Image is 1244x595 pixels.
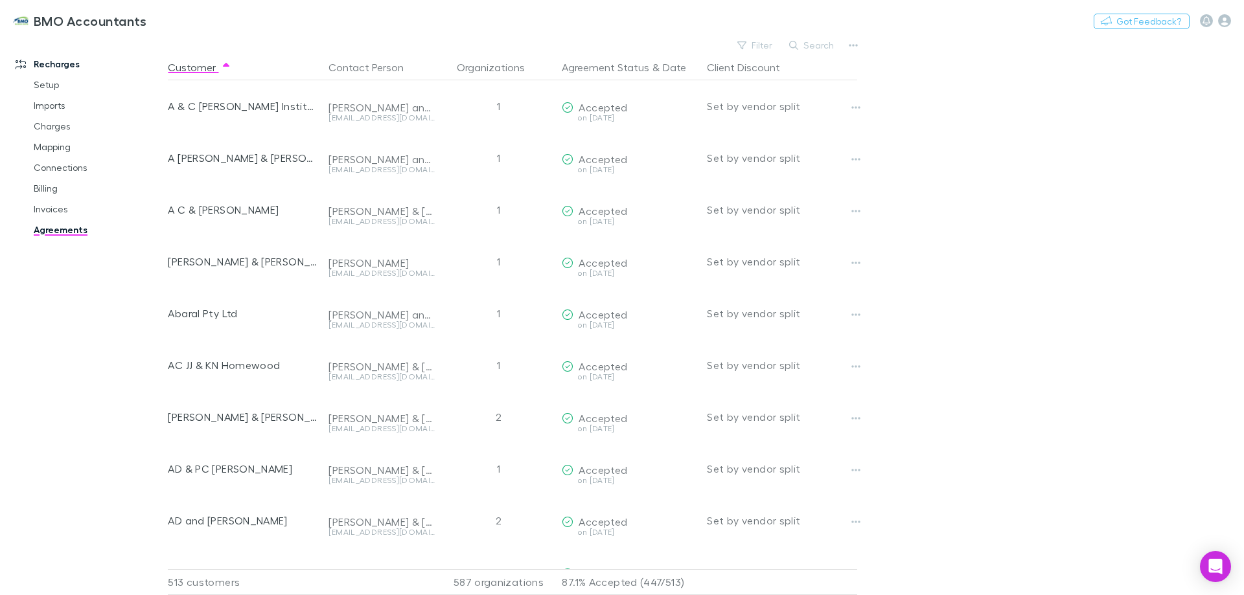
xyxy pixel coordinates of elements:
button: Contact Person [328,54,419,80]
div: on [DATE] [562,528,697,536]
button: Organizations [457,54,540,80]
span: Accepted [579,515,627,528]
div: A [PERSON_NAME] & [PERSON_NAME] [168,132,318,184]
div: 1 [440,184,557,236]
span: Accepted [579,360,627,372]
div: Set by vendor split [707,132,857,184]
button: Date [663,54,686,80]
a: Agreements [21,219,175,240]
button: Got Feedback? [1094,14,1190,29]
div: [PERSON_NAME] & [PERSON_NAME] [328,205,435,218]
div: A & C [PERSON_NAME] Institute of Biochemic Medicine [168,80,318,132]
div: Set by vendor split [707,184,857,236]
div: Set by vendor split [707,391,857,443]
span: Accepted [579,308,627,320]
div: 1 [440,443,557,495]
div: [EMAIL_ADDRESS][DOMAIN_NAME] [328,477,435,484]
span: Accepted [579,153,627,165]
a: Invoices [21,199,175,219]
span: Accepted [579,567,627,579]
div: on [DATE] [562,477,697,484]
button: Filter [731,38,780,53]
div: [PERSON_NAME] and [PERSON_NAME] [328,308,435,321]
div: on [DATE] [562,166,697,174]
div: 1 [440,132,557,184]
a: Imports [21,95,175,116]
a: Charges [21,116,175,137]
div: AD and [PERSON_NAME] [168,495,318,546]
div: Set by vendor split [707,80,857,132]
div: [EMAIL_ADDRESS][DOMAIN_NAME] [328,528,435,536]
a: Recharges [3,54,175,74]
div: [PERSON_NAME] & [PERSON_NAME] [328,412,435,425]
div: Set by vendor split [707,495,857,546]
div: 2 [440,391,557,443]
div: AD & PC [PERSON_NAME] [168,443,318,495]
button: Agreement Status [562,54,649,80]
a: Setup [21,74,175,95]
div: [PERSON_NAME] & [PERSON_NAME] [168,236,318,287]
button: Customer [168,54,231,80]
span: Accepted [579,101,627,113]
div: [PERSON_NAME] and [PERSON_NAME] [328,101,435,114]
button: Client Discount [707,54,796,80]
div: on [DATE] [562,425,697,432]
span: Accepted [579,464,627,476]
div: [EMAIL_ADDRESS][DOMAIN_NAME] [328,166,435,174]
div: & [562,54,697,80]
div: [PERSON_NAME] & [PERSON_NAME] [328,515,435,528]
div: [PERSON_NAME] and [PERSON_NAME] [328,153,435,166]
a: Billing [21,178,175,199]
div: [EMAIL_ADDRESS][DOMAIN_NAME] [328,373,435,381]
div: Set by vendor split [707,287,857,339]
div: Abaral Pty Ltd [168,287,318,339]
div: [PERSON_NAME] [328,256,435,269]
div: Open Intercom Messenger [1200,551,1231,582]
div: on [DATE] [562,321,697,329]
div: [PERSON_NAME] and [PERSON_NAME] [328,567,435,580]
div: 2 [440,495,557,546]
div: 1 [440,80,557,132]
div: [EMAIL_ADDRESS][DOMAIN_NAME] [328,218,435,225]
div: 1 [440,339,557,391]
div: A C & [PERSON_NAME] [168,184,318,236]
div: [PERSON_NAME] & [PERSON_NAME] [328,464,435,477]
a: BMO Accountants [5,5,155,36]
div: [PERSON_NAME] & [PERSON_NAME] [328,360,435,373]
button: Search [783,38,842,53]
div: [EMAIL_ADDRESS][DOMAIN_NAME] [328,269,435,277]
h3: BMO Accountants [34,13,147,28]
span: Accepted [579,256,627,269]
div: on [DATE] [562,218,697,225]
div: 1 [440,287,557,339]
div: 1 [440,236,557,287]
div: on [DATE] [562,114,697,122]
div: 587 organizations [440,569,557,595]
a: Connections [21,157,175,178]
div: on [DATE] [562,269,697,277]
div: AC JJ & KN Homewood [168,339,318,391]
div: [EMAIL_ADDRESS][DOMAIN_NAME] [328,425,435,432]
div: [EMAIL_ADDRESS][DOMAIN_NAME] [328,321,435,329]
div: [PERSON_NAME] & [PERSON_NAME] Family Trust [168,391,318,443]
div: 513 customers [168,569,323,595]
p: 87.1% Accepted (447/513) [562,570,697,594]
span: Accepted [579,205,627,217]
div: Set by vendor split [707,339,857,391]
div: on [DATE] [562,373,697,381]
img: BMO Accountants's Logo [13,13,29,28]
a: Mapping [21,137,175,157]
span: Accepted [579,412,627,424]
div: [EMAIL_ADDRESS][DOMAIN_NAME] [328,114,435,122]
div: Set by vendor split [707,443,857,495]
div: Set by vendor split [707,236,857,287]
